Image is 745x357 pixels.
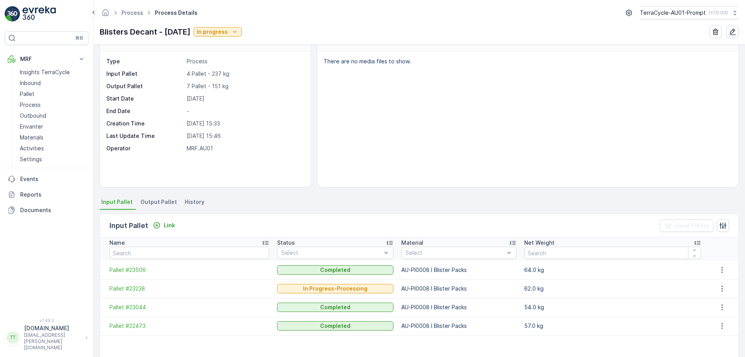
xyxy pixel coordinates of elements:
td: AU-PI0008 I Blister Packs [397,279,520,298]
a: Activities [17,143,88,154]
a: Pallet #22473 [109,322,269,330]
p: Reports [20,191,85,199]
p: Link [164,221,175,229]
p: Start Date [106,95,184,103]
button: MRF [5,51,88,67]
a: Outbound [17,110,88,121]
span: Output Pallet [140,198,177,206]
a: Pallet #23044 [109,303,269,311]
button: Clear Filters [660,219,714,232]
p: MRF [20,55,73,63]
td: AU-PI0008 I Blister Packs [397,298,520,317]
p: Envanter [20,123,43,131]
p: Status [277,239,295,247]
p: Completed [320,266,350,274]
span: v 1.49.3 [5,318,88,323]
p: [DATE] 15:33 [187,120,302,127]
p: Events [20,175,85,183]
p: Completed [320,322,350,330]
a: Settings [17,154,88,165]
button: In Progress-Processing [277,284,393,293]
p: Name [109,239,125,247]
img: logo [5,6,20,22]
td: 62.0 kg [520,279,705,298]
p: Settings [20,155,42,163]
a: Process [17,99,88,110]
img: logo_light-DOdMpM7g.png [23,6,56,22]
p: Completed [320,303,350,311]
p: Last Update Time [106,132,184,140]
p: Input Pallet [106,70,184,78]
p: TerraCycle-AU01-Prompt [640,9,706,17]
div: TT [7,331,19,344]
a: Documents [5,202,88,218]
p: Inbound [20,79,41,87]
td: AU-PI0008 I Blister Packs [397,317,520,335]
button: In progress [194,27,242,37]
a: Pallet #23506 [109,266,269,274]
p: [DATE] 15:46 [187,132,302,140]
input: Search [109,247,269,259]
a: Insights TerraCycle [17,67,88,78]
p: Pallet [20,90,35,98]
a: Inbound [17,78,88,89]
p: Material [401,239,423,247]
a: Homepage [101,11,110,18]
a: Process [121,9,143,16]
button: Completed [277,303,393,312]
td: 57.0 kg [520,317,705,335]
p: Creation Time [106,120,184,127]
p: Process [20,101,41,109]
p: Net Weight [524,239,554,247]
td: 64.0 kg [520,261,705,279]
p: In Progress-Processing [303,285,367,293]
p: Activities [20,145,44,152]
p: Select [405,249,504,257]
td: 54.0 kg [520,298,705,317]
input: Search [524,247,702,259]
p: In progress [197,28,228,36]
p: Materials [20,134,43,141]
p: Select [281,249,381,257]
p: MRF.AU01 [187,145,302,152]
p: End Date [106,107,184,115]
button: Link [150,221,178,230]
a: Pallet [17,89,88,99]
button: TerraCycle-AU01-Prompt(+10:00) [640,6,739,19]
td: AU-PI0008 I Blister Packs [397,261,520,279]
p: Insights TerraCycle [20,68,70,76]
p: Type [106,57,184,65]
p: [EMAIL_ADDRESS][PERSON_NAME][DOMAIN_NAME] [24,332,81,351]
a: Materials [17,132,88,143]
p: Process [187,57,302,65]
p: There are no media files to show. [324,57,730,65]
p: Operator [106,145,184,152]
p: Clear Filters [675,222,709,230]
p: 4 Pallet - 237 kg [187,70,302,78]
p: 7 Pallet - 151 kg [187,82,302,90]
p: - [187,107,302,115]
p: [DATE] [187,95,302,103]
a: Reports [5,187,88,202]
p: Blisters Decant - [DATE] [100,26,191,38]
p: ( +10:00 ) [709,10,728,16]
p: Output Pallet [106,82,184,90]
p: [DOMAIN_NAME] [24,324,81,332]
p: ⌘B [75,35,83,41]
p: Outbound [20,112,46,120]
span: History [185,198,204,206]
p: Input Pallet [109,220,148,231]
span: Input Pallet [101,198,133,206]
a: Events [5,171,88,187]
span: Process Details [153,9,199,17]
a: Pallet #23238 [109,285,269,293]
a: Envanter [17,121,88,132]
button: Completed [277,265,393,275]
p: Documents [20,206,85,214]
button: TT[DOMAIN_NAME][EMAIL_ADDRESS][PERSON_NAME][DOMAIN_NAME] [5,324,88,351]
button: Completed [277,321,393,331]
